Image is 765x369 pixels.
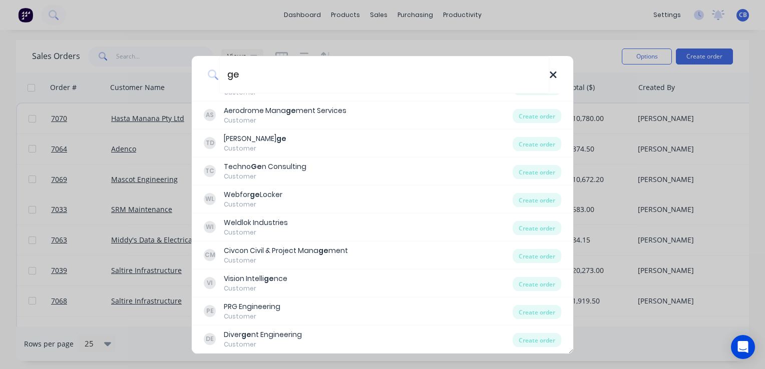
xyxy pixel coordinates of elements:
div: AS [204,109,216,121]
div: Diver nt Engineering [224,329,302,340]
div: Customer [224,340,302,349]
div: TC [204,165,216,177]
div: Create order [513,249,561,263]
div: PE [204,305,216,317]
div: Open Intercom Messenger [731,335,755,359]
div: Create order [513,305,561,319]
div: Aerodrome Mana ment Services [224,105,346,116]
div: Customer [224,172,306,181]
div: Webfor Locker [224,189,282,200]
b: ge [318,245,328,255]
b: ge [241,329,251,339]
div: Customer [224,312,280,321]
div: Create order [513,193,561,207]
div: Weldlok Industries [224,217,288,228]
input: Enter a customer name to create a new order... [219,56,549,93]
div: Vision Intelli nce [224,273,287,284]
div: Customer [224,200,282,209]
div: WL [204,193,216,205]
div: PRG Engineering [224,301,280,312]
div: Create order [513,137,561,151]
b: Ge [251,161,262,171]
div: Customer [224,256,348,265]
div: Create order [513,165,561,179]
b: ge [264,273,274,283]
b: ge [250,189,260,199]
div: Customer [224,144,286,153]
div: VI [204,277,216,289]
div: TD [204,137,216,149]
b: ge [276,133,286,143]
div: Techno n Consulting [224,161,306,172]
div: Create order [513,333,561,347]
div: Customer [224,228,288,237]
div: Customer [224,284,287,293]
div: [PERSON_NAME] [224,133,286,144]
div: Create order [513,277,561,291]
div: Create order [513,109,561,123]
div: WI [204,221,216,233]
div: CM [204,249,216,261]
b: ge [286,105,296,115]
div: DE [204,333,216,345]
div: Customer [224,116,346,125]
div: Civcon Civil & Project Mana ment [224,245,348,256]
div: Create order [513,221,561,235]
